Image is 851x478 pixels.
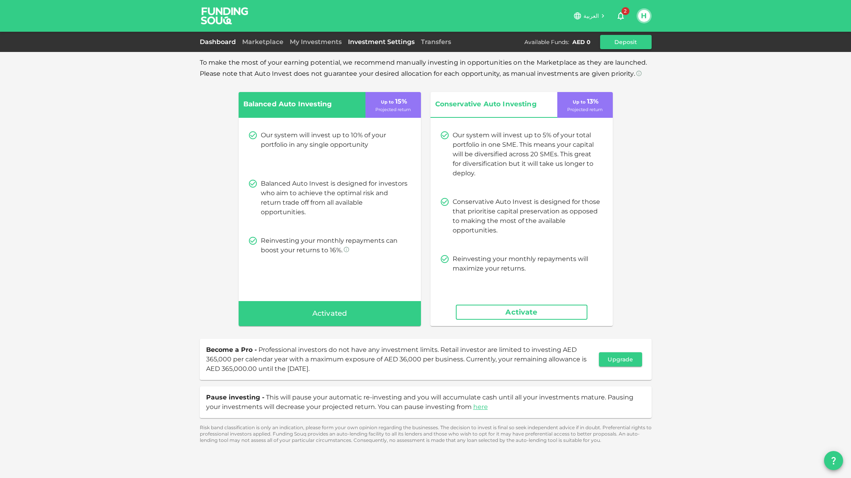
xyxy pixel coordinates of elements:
p: Our system will invest up to 5% of your total portfolio in one SME. This means your capital will ... [453,131,600,178]
span: العربية [583,12,599,19]
p: Reinvesting your monthly repayments can boost your returns to 16%. [261,236,408,255]
p: Projected return [375,106,411,113]
span: Become a Pro - [206,346,257,353]
span: To make the most of your earning potential, we recommend manually investing in opportunities on t... [200,59,647,77]
span: 2 [622,7,629,15]
p: Balanced Auto Invest is designed for investors who aim to achieve the optimal risk and return tra... [261,179,408,217]
span: This will pause your automatic re-investing and you will accumulate cash until all your investmen... [206,394,633,411]
button: Deposit [600,35,652,49]
span: Activated [312,307,347,320]
a: My Investments [287,38,345,46]
p: 13 % [571,97,599,106]
p: Our system will invest up to 10% of your portfolio in any single opportunity [261,131,408,150]
a: here [473,403,488,411]
button: H [638,10,650,22]
button: Activate [456,305,587,320]
div: Available Funds : [524,38,569,46]
p: Risk band classification is only an indication, please form your own opinion regarding the busine... [200,424,652,443]
span: Up to [381,99,394,105]
button: question [824,451,843,470]
span: Balanced Auto Investing [243,98,350,110]
span: Conservative Auto Investing [435,98,542,110]
p: Projected return [567,106,602,113]
a: Marketplace [239,38,287,46]
button: Upgrade [599,352,642,367]
span: Up to [573,99,585,105]
a: Dashboard [200,38,239,46]
p: 15 % [379,97,407,106]
div: AED 0 [572,38,591,46]
button: 2 [613,8,629,24]
p: Reinvesting your monthly repayments will maximize your returns. [453,254,600,273]
p: Conservative Auto Invest is designed for those that prioritise capital preservation as opposed to... [453,197,600,235]
span: Professional investors do not have any investment limits. Retail investor are limited to investin... [206,346,587,372]
a: Investment Settings [345,38,418,46]
span: Pause investing - [206,394,264,401]
a: Transfers [418,38,454,46]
